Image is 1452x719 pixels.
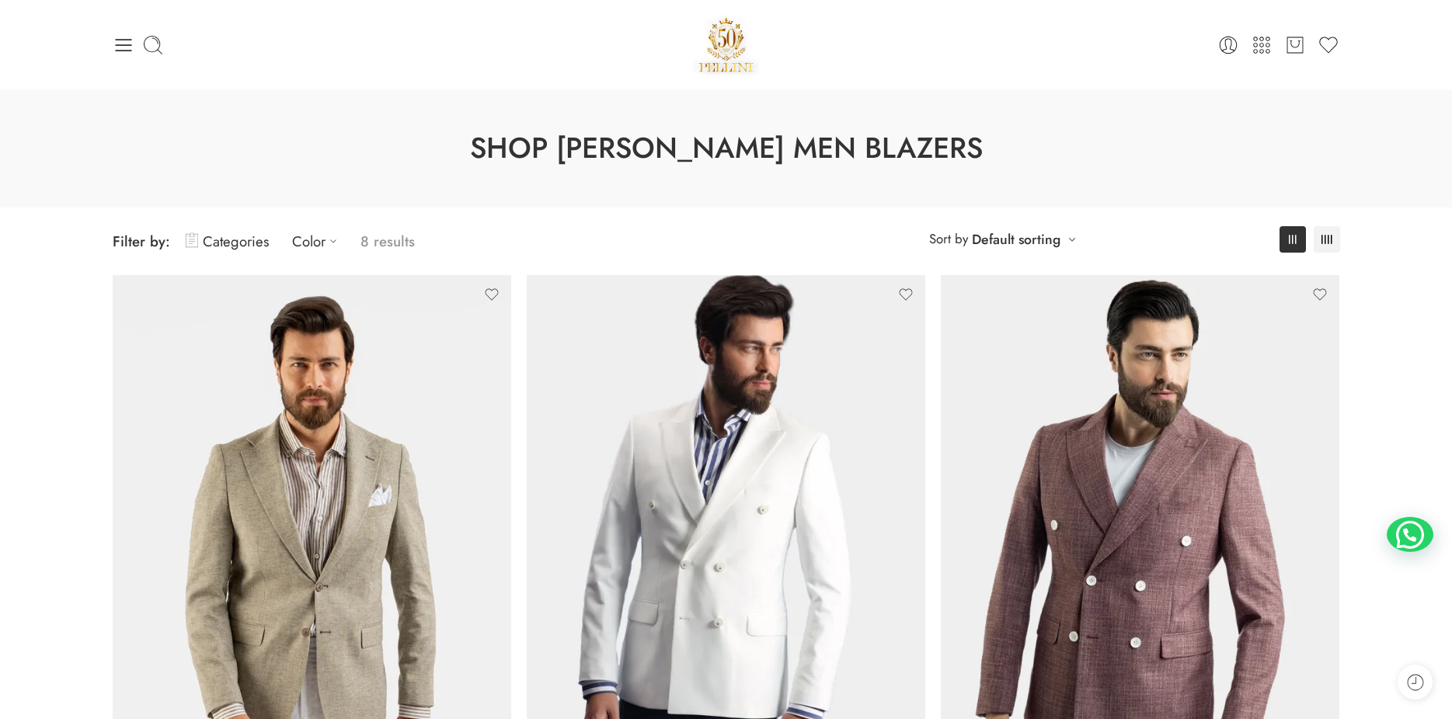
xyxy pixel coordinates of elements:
h1: Shop [PERSON_NAME] Men Blazers [39,128,1413,169]
span: Sort by [929,226,968,252]
a: Color [292,223,345,260]
a: Login / Register [1217,34,1239,56]
a: Default sorting [972,229,1060,250]
a: Categories [186,223,269,260]
img: Pellini [693,12,760,78]
a: Pellini - [693,12,760,78]
p: 8 results [360,223,415,260]
span: Filter by: [113,231,170,252]
a: Wishlist [1318,34,1339,56]
a: Cart [1284,34,1306,56]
